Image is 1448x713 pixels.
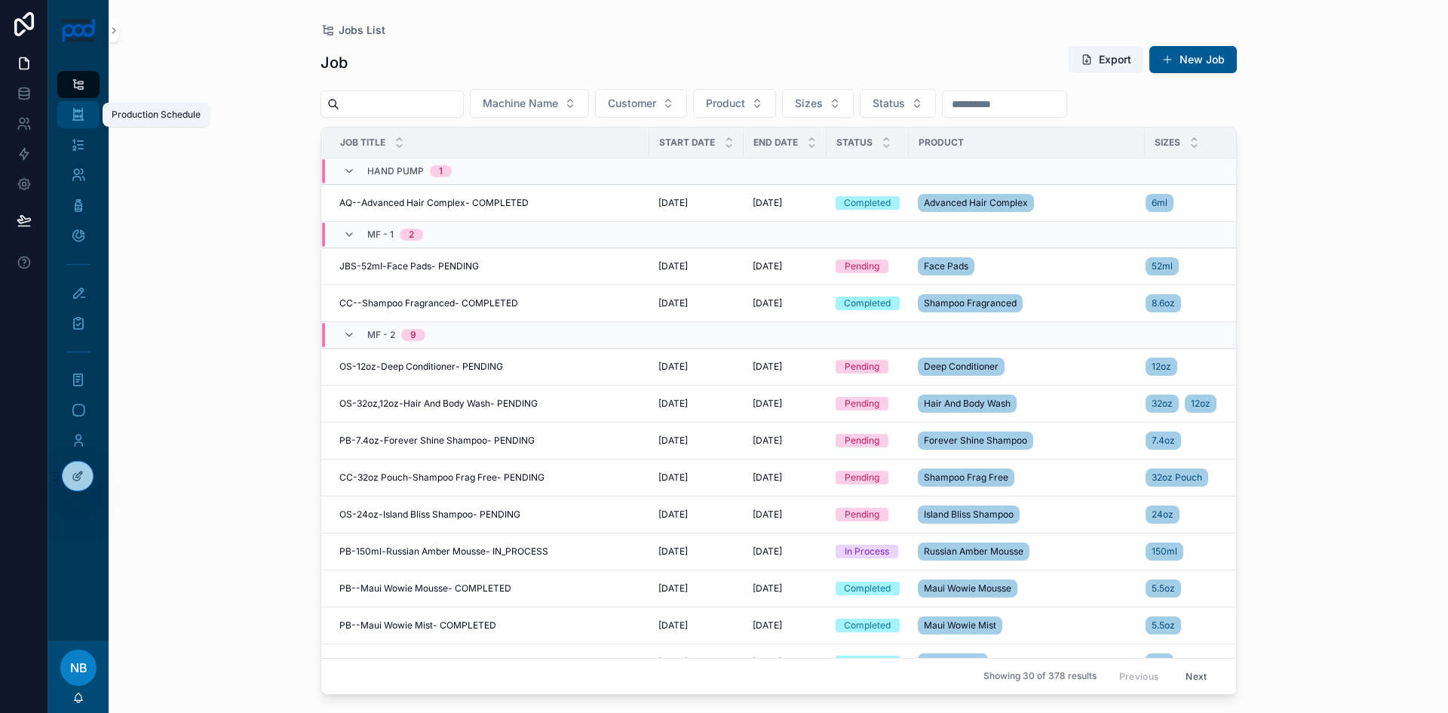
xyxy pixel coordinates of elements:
[836,297,900,310] a: Completed
[836,260,900,273] a: Pending
[845,434,879,447] div: Pending
[658,656,735,668] a: [DATE]
[924,619,996,632] span: Maui Wowie Mist
[924,361,999,373] span: Deep Conditioner
[1146,502,1240,527] a: 24oz
[845,471,879,484] div: Pending
[339,582,640,595] a: PB--Maui Wowie Mousse- COMPLETED
[1146,291,1240,315] a: 8.6oz
[1146,191,1240,215] a: 6ml
[753,398,782,410] span: [DATE]
[658,297,735,309] a: [DATE]
[339,546,640,558] a: PB-150ml-Russian Amber Mousse- IN_PROCESS
[339,509,640,521] a: OS-24oz-Island Bliss Shampoo- PENDING
[918,650,1136,675] a: Mint Renewal
[658,582,735,595] a: [DATE]
[782,89,854,118] button: Select Button
[61,18,97,42] img: App logo
[339,297,640,309] a: CC--Shampoo Fragranced- COMPLETED
[339,472,640,484] a: CC-32oz Pouch-Shampoo Frag Free- PENDING
[918,291,1136,315] a: Shampoo Fragranced
[1149,46,1237,73] button: New Job
[918,613,1136,638] a: Maui Wowie Mist
[844,656,891,669] div: Completed
[924,435,1027,447] span: Forever Shine Shampoo
[844,297,891,310] div: Completed
[339,619,496,632] span: PB--Maui Wowie Mist- COMPLETED
[1146,542,1183,561] a: 150ml
[321,23,385,38] a: Jobs List
[753,297,818,309] a: [DATE]
[595,89,687,118] button: Select Button
[753,361,818,373] a: [DATE]
[1185,395,1216,413] a: 12oz
[339,260,640,272] a: JBS-52ml-Face Pads- PENDING
[1146,194,1173,212] a: 6ml
[753,546,818,558] a: [DATE]
[1152,472,1202,484] span: 32oz Pouch
[1146,469,1208,487] a: 32oz Pouch
[753,435,782,447] span: [DATE]
[339,398,640,410] a: OS-32oz,12oz-Hair And Body Wash- PENDING
[658,582,688,595] span: [DATE]
[659,137,715,149] span: Start Date
[836,196,900,210] a: Completed
[873,96,905,111] span: Status
[836,471,900,484] a: Pending
[1155,137,1180,149] span: Sizes
[339,197,529,209] span: AQ--Advanced Hair Complex- COMPLETED
[836,434,900,447] a: Pending
[1146,395,1179,413] a: 32oz
[918,502,1136,527] a: Island Bliss Shampoo
[918,355,1136,379] a: Deep Conditioner
[924,260,968,272] span: Face Pads
[844,619,891,632] div: Completed
[753,619,782,632] span: [DATE]
[1152,297,1175,309] span: 8.6oz
[1152,197,1167,209] span: 6ml
[918,429,1136,453] a: Forever Shine Shampoo
[321,52,348,73] h1: Job
[1069,46,1143,73] button: Export
[48,60,109,474] div: scrollable content
[1146,466,1240,490] a: 32oz Pouch
[860,89,936,118] button: Select Button
[845,545,889,558] div: In Process
[918,254,1136,278] a: Face Pads
[339,472,545,484] span: CC-32oz Pouch-Shampoo Frag Free- PENDING
[753,435,818,447] a: [DATE]
[924,297,1017,309] span: Shampoo Fragranced
[658,619,735,632] a: [DATE]
[1146,254,1240,278] a: 52ml
[753,472,818,484] a: [DATE]
[753,509,782,521] span: [DATE]
[753,361,782,373] span: [DATE]
[658,361,688,373] span: [DATE]
[753,546,782,558] span: [DATE]
[339,619,640,632] a: PB--Maui Wowie Mist- COMPLETED
[658,619,688,632] span: [DATE]
[1146,650,1240,675] a: 2oz
[836,545,900,558] a: In Process
[339,435,535,447] span: PB-7.4oz-Forever Shine Shampoo- PENDING
[918,466,1136,490] a: Shampoo Frag Free
[1146,432,1181,450] a: 7.4oz
[339,361,640,373] a: OS-12oz-Deep Conditioner- PENDING
[1191,398,1210,410] span: 12oz
[693,89,776,118] button: Select Button
[1152,582,1175,595] span: 5.5oz
[845,397,879,410] div: Pending
[795,96,823,111] span: Sizes
[753,260,782,272] span: [DATE]
[409,229,414,241] div: 2
[845,260,879,273] div: Pending
[924,197,1028,209] span: Advanced Hair Complex
[658,398,735,410] a: [DATE]
[753,197,818,209] a: [DATE]
[1146,616,1181,635] a: 5.5oz
[1152,435,1175,447] span: 7.4oz
[339,297,518,309] span: CC--Shampoo Fragranced- COMPLETED
[658,435,688,447] span: [DATE]
[836,582,900,595] a: Completed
